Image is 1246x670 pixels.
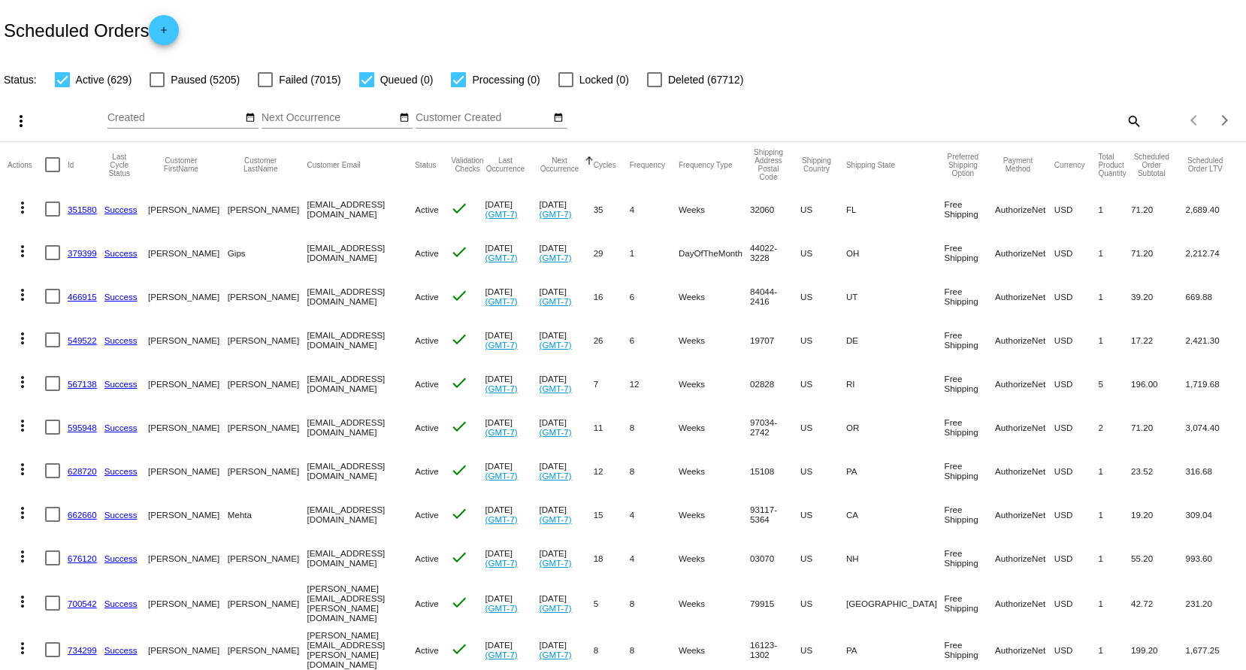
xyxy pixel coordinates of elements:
span: Paused (5205) [171,71,240,89]
mat-cell: Free Shipping [945,493,995,536]
span: Active [415,379,439,389]
mat-cell: [DATE] [485,449,540,493]
mat-cell: 6 [630,318,679,362]
mat-cell: [PERSON_NAME] [228,580,307,626]
mat-cell: 71.20 [1131,231,1185,274]
button: Change sorting for CustomerEmail [307,160,361,169]
mat-icon: check [450,286,468,305]
mat-cell: US [800,449,846,493]
mat-header-cell: Actions [8,142,45,187]
a: (GMT-7) [540,650,572,659]
mat-icon: check [450,199,468,217]
button: Change sorting for Subtotal [1131,153,1172,177]
mat-cell: USD [1054,405,1099,449]
mat-cell: 15108 [750,449,800,493]
mat-cell: [DATE] [485,187,540,231]
mat-cell: [EMAIL_ADDRESS][DOMAIN_NAME] [307,274,416,318]
button: Change sorting for CustomerLastName [228,156,294,173]
mat-cell: Free Shipping [945,274,995,318]
a: (GMT-7) [540,253,572,262]
mat-cell: 16 [594,274,630,318]
mat-cell: OR [846,405,945,449]
span: Active (629) [76,71,132,89]
mat-cell: 1 [1098,274,1131,318]
mat-cell: Weeks [679,187,750,231]
mat-cell: Free Shipping [945,580,995,626]
mat-icon: check [450,461,468,479]
mat-cell: [EMAIL_ADDRESS][DOMAIN_NAME] [307,231,416,274]
mat-icon: date_range [553,112,564,124]
mat-icon: more_vert [14,547,32,565]
span: Active [415,423,439,432]
mat-cell: AuthorizeNet [995,231,1054,274]
mat-cell: 231.20 [1186,580,1238,626]
mat-cell: Free Shipping [945,362,995,405]
mat-header-cell: Validation Checks [450,142,485,187]
a: 567138 [68,379,97,389]
mat-cell: UT [846,274,945,318]
a: (GMT-7) [485,340,518,350]
mat-cell: 93117-5364 [750,493,800,536]
mat-cell: Free Shipping [945,536,995,580]
mat-cell: 1 [1098,536,1131,580]
span: Active [415,205,439,214]
mat-cell: 11 [594,405,630,449]
a: (GMT-7) [485,603,518,613]
mat-cell: 84044-2416 [750,274,800,318]
mat-cell: AuthorizeNet [995,536,1054,580]
mat-icon: more_vert [14,242,32,260]
span: Failed (7015) [279,71,341,89]
mat-cell: Weeks [679,493,750,536]
mat-cell: [PERSON_NAME] [148,449,228,493]
mat-cell: 5 [594,580,630,626]
mat-cell: [PERSON_NAME] [228,536,307,580]
mat-cell: [GEOGRAPHIC_DATA] [846,580,945,626]
mat-cell: 196.00 [1131,362,1185,405]
mat-icon: add [155,25,173,43]
mat-icon: more_vert [14,639,32,657]
mat-cell: USD [1054,580,1099,626]
button: Change sorting for CustomerFirstName [148,156,214,173]
a: (GMT-7) [485,384,518,393]
mat-cell: 23.52 [1131,449,1185,493]
span: Queued (0) [380,71,434,89]
mat-cell: USD [1054,449,1099,493]
a: (GMT-7) [485,253,518,262]
a: 628720 [68,466,97,476]
span: Active [415,335,439,345]
span: Deleted (67712) [668,71,743,89]
mat-cell: 02828 [750,362,800,405]
a: 676120 [68,553,97,563]
button: Change sorting for Cycles [594,160,616,169]
mat-cell: [EMAIL_ADDRESS][DOMAIN_NAME] [307,318,416,362]
mat-cell: [DATE] [485,580,540,626]
mat-cell: US [800,405,846,449]
a: (GMT-7) [540,384,572,393]
mat-cell: 97034-2742 [750,405,800,449]
a: Success [104,248,138,258]
a: (GMT-7) [540,340,572,350]
mat-cell: USD [1054,362,1099,405]
a: Success [104,645,138,655]
mat-cell: [PERSON_NAME] [148,493,228,536]
button: Change sorting for LastOccurrenceUtc [485,156,526,173]
mat-cell: Weeks [679,362,750,405]
mat-cell: 19707 [750,318,800,362]
mat-cell: [DATE] [540,449,594,493]
mat-cell: 8 [630,580,679,626]
mat-cell: 1 [1098,318,1131,362]
mat-icon: more_vert [14,373,32,391]
mat-cell: Weeks [679,318,750,362]
mat-icon: check [450,374,468,392]
mat-cell: [DATE] [485,318,540,362]
mat-cell: [DATE] [540,231,594,274]
a: 549522 [68,335,97,345]
a: 700542 [68,599,97,608]
mat-cell: 8 [630,405,679,449]
button: Change sorting for Id [68,160,74,169]
mat-cell: AuthorizeNet [995,580,1054,626]
mat-cell: DayOfTheMonth [679,231,750,274]
mat-cell: [DATE] [540,536,594,580]
a: Success [104,553,138,563]
mat-cell: 2,421.30 [1186,318,1238,362]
